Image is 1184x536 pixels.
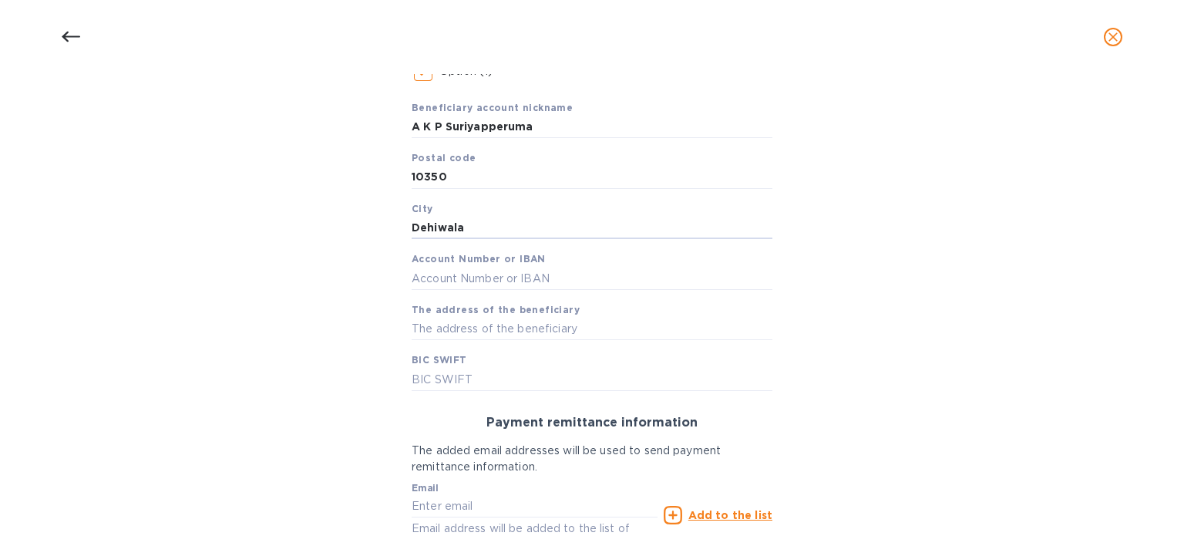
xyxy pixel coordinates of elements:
h3: Payment remittance information [412,416,772,430]
input: Enter email [412,495,658,518]
b: Beneficiary account nickname [412,102,573,113]
b: The address of the beneficiary [412,304,580,315]
b: City [412,203,433,214]
b: Postal code [412,152,476,163]
input: Beneficiary account nickname [412,116,772,139]
input: BIC SWIFT [412,368,772,391]
input: The address of the beneficiary [412,318,772,341]
b: BIC SWIFT [412,354,467,366]
label: Email [412,484,439,493]
u: Add to the list [688,509,772,521]
b: Account Number or IBAN [412,253,546,265]
p: The added email addresses will be used to send payment remittance information. [412,443,772,475]
button: close [1095,19,1132,56]
input: City [412,217,772,240]
input: Postal code [412,166,772,189]
input: Account Number or IBAN [412,267,772,290]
